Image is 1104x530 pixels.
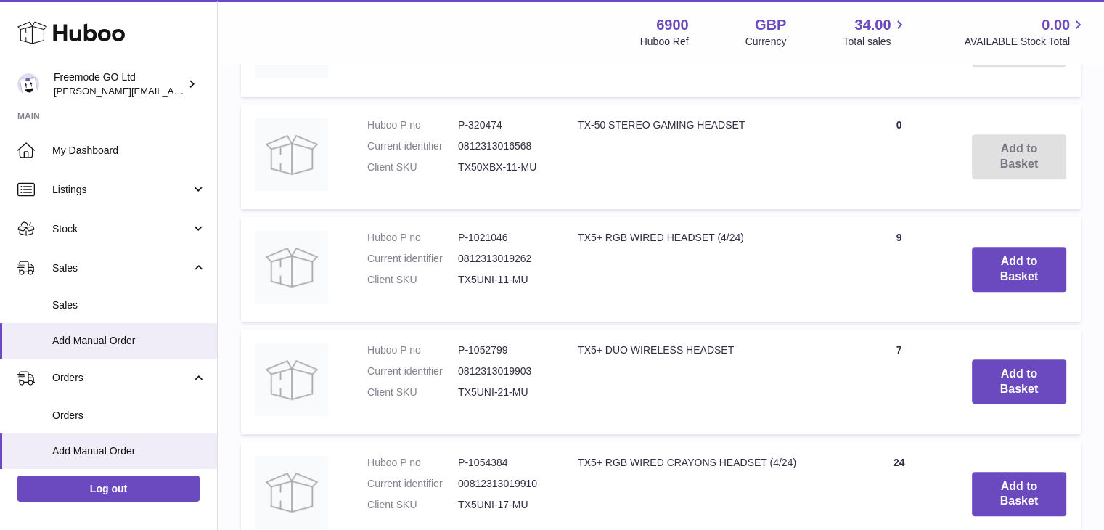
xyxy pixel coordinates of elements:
[1042,15,1070,35] span: 0.00
[52,409,206,423] span: Orders
[841,329,957,434] td: 7
[458,231,549,245] dd: P-1021046
[54,70,184,98] div: Freemode GO Ltd
[458,386,549,399] dd: TX5UNI-21-MU
[841,104,957,209] td: 0
[52,334,206,348] span: Add Manual Order
[367,364,458,378] dt: Current identifier
[54,85,291,97] span: [PERSON_NAME][EMAIL_ADDRESS][DOMAIN_NAME]
[755,15,786,35] strong: GBP
[458,252,549,266] dd: 0812313019262
[52,261,191,275] span: Sales
[458,498,549,512] dd: TX5UNI-17-MU
[458,364,549,378] dd: 0812313019903
[367,498,458,512] dt: Client SKU
[367,343,458,357] dt: Huboo P no
[458,456,549,470] dd: P-1054384
[745,35,787,49] div: Currency
[843,35,907,49] span: Total sales
[367,118,458,132] dt: Huboo P no
[964,15,1087,49] a: 0.00 AVAILABLE Stock Total
[843,15,907,49] a: 34.00 Total sales
[367,273,458,287] dt: Client SKU
[367,456,458,470] dt: Huboo P no
[458,160,549,174] dd: TX50XBX-11-MU
[458,477,549,491] dd: 00812313019910
[52,444,206,458] span: Add Manual Order
[972,247,1066,292] button: Add to Basket
[367,386,458,399] dt: Client SKU
[367,139,458,153] dt: Current identifier
[563,216,841,322] td: TX5+ RGB WIRED HEADSET (4/24)
[964,35,1087,49] span: AVAILABLE Stock Total
[458,139,549,153] dd: 0812313016568
[854,15,891,35] span: 34.00
[52,371,191,385] span: Orders
[17,476,200,502] a: Log out
[255,118,328,191] img: TX-50 STEREO GAMING HEADSET
[255,343,328,416] img: TX5+ DUO WIRELESS HEADSET
[52,222,191,236] span: Stock
[52,144,206,158] span: My Dashboard
[640,35,689,49] div: Huboo Ref
[367,160,458,174] dt: Client SKU
[52,183,191,197] span: Listings
[458,273,549,287] dd: TX5UNI-11-MU
[255,231,328,303] img: TX5+ RGB WIRED HEADSET (4/24)
[458,118,549,132] dd: P-320474
[841,216,957,322] td: 9
[255,456,328,529] img: TX5+ RGB WIRED CRAYONS HEADSET (4/24)
[656,15,689,35] strong: 6900
[367,477,458,491] dt: Current identifier
[367,231,458,245] dt: Huboo P no
[563,104,841,209] td: TX-50 STEREO GAMING HEADSET
[52,298,206,312] span: Sales
[458,343,549,357] dd: P-1052799
[972,472,1066,517] button: Add to Basket
[563,329,841,434] td: TX5+ DUO WIRELESS HEADSET
[972,359,1066,404] button: Add to Basket
[367,252,458,266] dt: Current identifier
[17,73,39,95] img: lenka.smikniarova@gioteck.com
